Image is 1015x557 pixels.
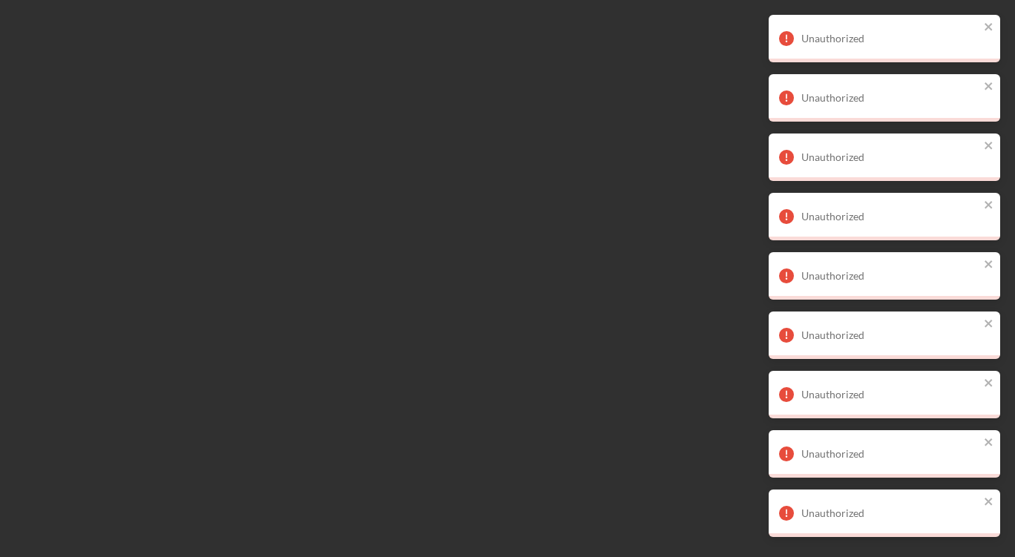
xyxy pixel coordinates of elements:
div: Unauthorized [801,33,979,45]
button: close [984,436,994,450]
div: Unauthorized [801,211,979,223]
div: Unauthorized [801,151,979,163]
button: close [984,495,994,510]
div: Unauthorized [801,448,979,460]
div: Unauthorized [801,270,979,282]
div: Unauthorized [801,507,979,519]
button: close [984,21,994,35]
div: Unauthorized [801,389,979,401]
button: close [984,139,994,154]
button: close [984,80,994,94]
button: close [984,377,994,391]
button: close [984,199,994,213]
div: Unauthorized [801,329,979,341]
button: close [984,258,994,272]
div: Unauthorized [801,92,979,104]
button: close [984,317,994,332]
